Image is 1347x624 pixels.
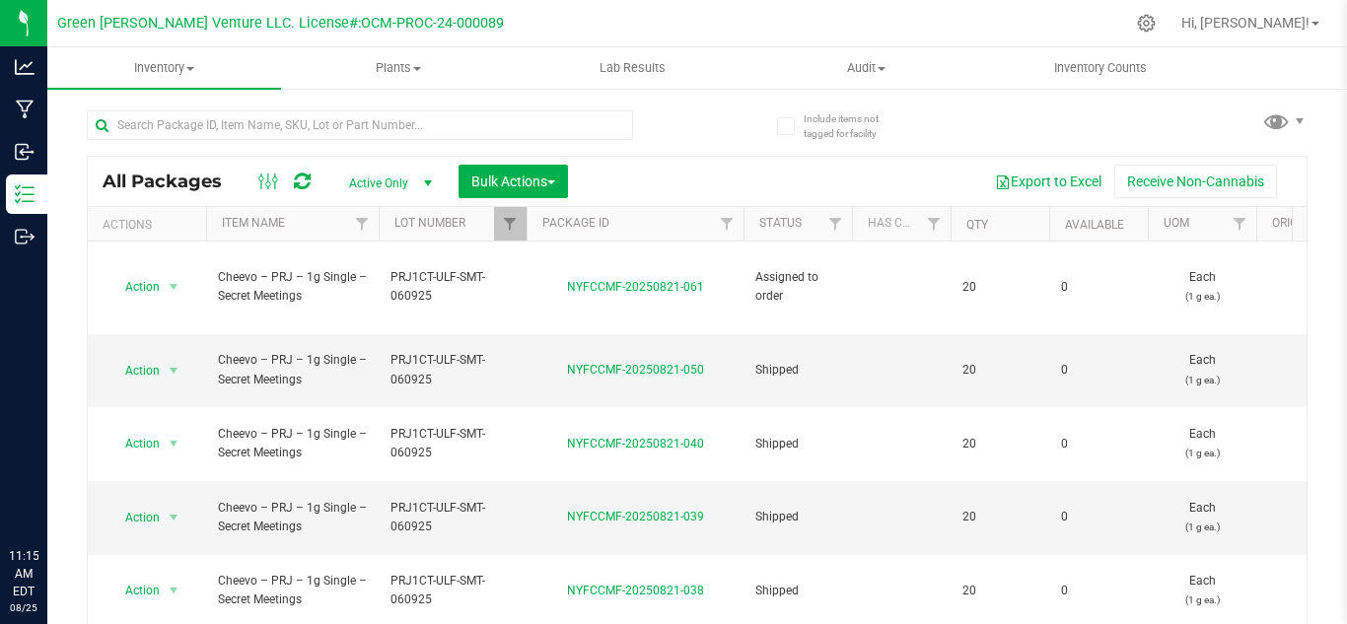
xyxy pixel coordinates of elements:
[218,572,367,609] span: Cheevo – PRJ – 1g Single – Secret Meetings
[107,430,161,457] span: Action
[87,110,633,140] input: Search Package ID, Item Name, SKU, Lot or Part Number...
[962,435,1037,453] span: 20
[218,499,367,536] span: Cheevo – PRJ – 1g Single – Secret Meetings
[1061,361,1136,380] span: 0
[107,357,161,384] span: Action
[918,207,951,241] a: Filter
[1160,287,1244,306] p: (1 g ea.)
[1065,218,1124,232] a: Available
[390,268,515,306] span: PRJ1CT-ULF-SMT-060925
[962,508,1037,526] span: 20
[47,47,281,89] a: Inventory
[15,142,35,162] inline-svg: Inbound
[459,165,568,198] button: Bulk Actions
[218,351,367,388] span: Cheevo – PRJ – 1g Single – Secret Meetings
[966,218,988,232] a: Qty
[390,499,515,536] span: PRJ1CT-ULF-SMT-060925
[1160,425,1244,462] span: Each
[47,59,281,77] span: Inventory
[1160,590,1244,609] p: (1 g ea.)
[542,216,609,230] a: Package ID
[755,361,840,380] span: Shipped
[962,582,1037,600] span: 20
[1114,165,1277,198] button: Receive Non-Cannabis
[1061,582,1136,600] span: 0
[107,504,161,531] span: Action
[162,357,186,384] span: select
[1164,216,1189,230] a: UOM
[218,268,367,306] span: Cheevo – PRJ – 1g Single – Secret Meetings
[573,59,692,77] span: Lab Results
[20,466,79,525] iframe: Resource center
[1160,268,1244,306] span: Each
[107,273,161,301] span: Action
[750,59,982,77] span: Audit
[390,425,515,462] span: PRJ1CT-ULF-SMT-060925
[394,216,465,230] a: Lot Number
[162,577,186,604] span: select
[567,584,704,597] a: NYFCCMF-20250821-038
[962,361,1037,380] span: 20
[15,227,35,246] inline-svg: Outbound
[162,504,186,531] span: select
[15,57,35,77] inline-svg: Analytics
[57,15,504,32] span: Green [PERSON_NAME] Venture LLC. License#:OCM-PROC-24-000089
[804,111,902,141] span: Include items not tagged for facility
[1160,518,1244,536] p: (1 g ea.)
[1160,371,1244,389] p: (1 g ea.)
[1061,278,1136,297] span: 0
[282,59,514,77] span: Plants
[755,508,840,526] span: Shipped
[494,207,527,241] a: Filter
[107,577,161,604] span: Action
[755,435,840,453] span: Shipped
[1028,59,1173,77] span: Inventory Counts
[346,207,379,241] a: Filter
[15,100,35,119] inline-svg: Manufacturing
[567,510,704,523] a: NYFCCMF-20250821-039
[1160,572,1244,609] span: Each
[711,207,744,241] a: Filter
[103,218,198,232] div: Actions
[218,425,367,462] span: Cheevo – PRJ – 1g Single – Secret Meetings
[162,430,186,457] span: select
[567,280,704,294] a: NYFCCMF-20250821-061
[749,47,983,89] a: Audit
[103,171,242,192] span: All Packages
[567,437,704,451] a: NYFCCMF-20250821-040
[281,47,515,89] a: Plants
[1181,15,1310,31] span: Hi, [PERSON_NAME]!
[222,216,285,230] a: Item Name
[852,207,951,242] th: Has COA
[759,216,802,230] a: Status
[755,582,840,600] span: Shipped
[1160,499,1244,536] span: Each
[1134,14,1159,33] div: Manage settings
[755,268,840,306] span: Assigned to order
[1224,207,1256,241] a: Filter
[819,207,852,241] a: Filter
[390,351,515,388] span: PRJ1CT-ULF-SMT-060925
[982,165,1114,198] button: Export to Excel
[471,173,555,189] span: Bulk Actions
[9,600,38,615] p: 08/25
[567,363,704,377] a: NYFCCMF-20250821-050
[9,547,38,600] p: 11:15 AM EDT
[515,47,748,89] a: Lab Results
[983,47,1217,89] a: Inventory Counts
[1160,444,1244,462] p: (1 g ea.)
[1061,435,1136,453] span: 0
[962,278,1037,297] span: 20
[390,572,515,609] span: PRJ1CT-ULF-SMT-060925
[15,184,35,204] inline-svg: Inventory
[1061,508,1136,526] span: 0
[162,273,186,301] span: select
[1160,351,1244,388] span: Each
